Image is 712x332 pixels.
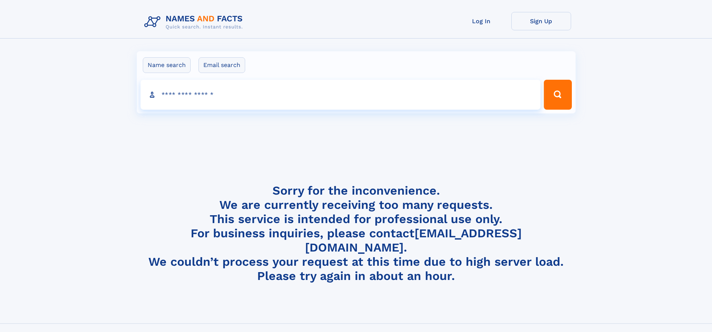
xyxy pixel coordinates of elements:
[451,12,511,30] a: Log In
[198,57,245,73] label: Email search
[511,12,571,30] a: Sign Up
[544,80,571,110] button: Search Button
[141,80,541,110] input: search input
[305,226,522,255] a: [EMAIL_ADDRESS][DOMAIN_NAME]
[141,12,249,32] img: Logo Names and Facts
[141,183,571,283] h4: Sorry for the inconvenience. We are currently receiving too many requests. This service is intend...
[143,57,191,73] label: Name search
